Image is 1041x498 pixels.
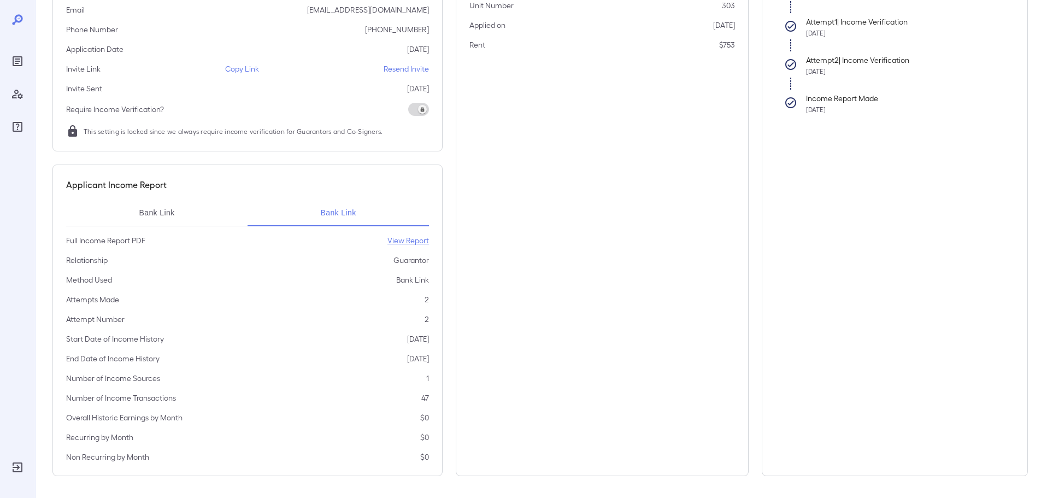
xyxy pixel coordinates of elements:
p: Applied on [469,20,505,31]
p: Rent [469,39,485,50]
button: Bank Link [66,200,248,226]
p: Start Date of Income History [66,333,164,344]
p: Bank Link [396,274,429,285]
span: [DATE] [806,67,826,75]
p: Attempt 2 | Income Verification [806,55,997,66]
p: Full Income Report PDF [66,235,145,246]
div: Reports [9,52,26,70]
p: Income Report Made [806,93,997,104]
p: [PHONE_NUMBER] [365,24,429,35]
p: [DATE] [407,44,429,55]
div: Manage Users [9,85,26,103]
p: Require Income Verification? [66,104,164,115]
p: End Date of Income History [66,353,160,364]
p: Guarantor [393,255,429,266]
p: [DATE] [713,20,735,31]
p: 2 [425,294,429,305]
p: [DATE] [407,333,429,344]
span: [DATE] [806,29,826,37]
p: Email [66,4,85,15]
p: [DATE] [407,83,429,94]
div: FAQ [9,118,26,136]
p: [EMAIL_ADDRESS][DOMAIN_NAME] [307,4,429,15]
p: Attempt 1 | Income Verification [806,16,997,27]
p: Invite Sent [66,83,102,94]
p: Application Date [66,44,123,55]
p: Non Recurring by Month [66,452,149,462]
h5: Applicant Income Report [66,178,167,191]
span: This setting is locked since we always require income verification for Guarantors and Co-Signers. [84,126,383,137]
p: Phone Number [66,24,118,35]
p: Number of Income Sources [66,373,160,384]
p: Invite Link [66,63,101,74]
p: $0 [420,452,429,462]
p: Method Used [66,274,112,285]
a: View Report [387,235,429,246]
p: 47 [421,392,429,403]
p: Attempt Number [66,314,125,325]
p: $ 0 [420,432,429,443]
p: Number of Income Transactions [66,392,176,403]
p: Attempts Made [66,294,119,305]
p: Copy Link [225,63,259,74]
p: $753 [719,39,735,50]
p: [DATE] [407,353,429,364]
p: 1 [426,373,429,384]
p: Overall Historic Earnings by Month [66,412,183,423]
p: 2 [425,314,429,325]
p: $ 0 [420,412,429,423]
div: Log Out [9,459,26,476]
p: Resend Invite [384,63,429,74]
span: [DATE] [806,106,826,113]
p: Relationship [66,255,108,266]
p: Recurring by Month [66,432,133,443]
button: Bank Link [248,200,429,226]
